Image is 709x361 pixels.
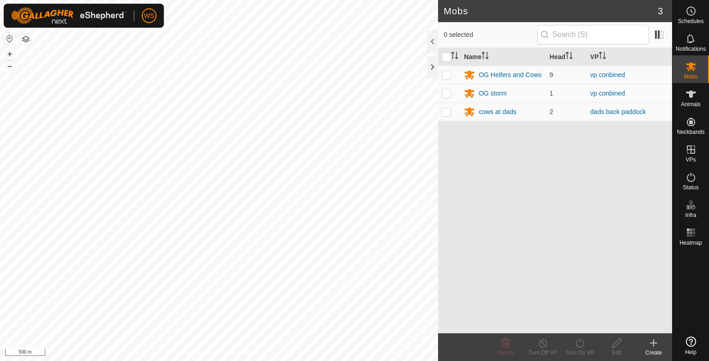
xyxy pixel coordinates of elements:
p-sorticon: Activate to sort [565,53,573,60]
a: Help [673,333,709,359]
div: OG Heifers and Cows [479,70,541,80]
button: – [4,60,15,72]
button: Map Layers [20,34,31,45]
span: Help [685,349,697,355]
span: Infra [685,212,696,218]
span: 9 [550,71,553,78]
div: OG storm [479,89,507,98]
span: Neckbands [677,129,704,135]
span: 0 selected [444,30,537,40]
span: Schedules [678,18,703,24]
span: WS [144,11,155,21]
input: Search (S) [537,25,649,44]
p-sorticon: Activate to sort [481,53,489,60]
p-sorticon: Activate to sort [451,53,458,60]
span: Notifications [676,46,706,52]
th: Name [460,48,546,66]
a: dads back paddock [590,108,646,115]
a: vp conbined [590,71,625,78]
p-sorticon: Activate to sort [599,53,606,60]
span: Mobs [684,74,697,79]
img: Gallagher Logo [11,7,126,24]
a: vp conbined [590,90,625,97]
th: VP [587,48,672,66]
span: 3 [658,4,663,18]
a: Contact Us [228,349,255,357]
button: + [4,48,15,60]
th: Head [546,48,587,66]
div: Edit [598,349,635,357]
span: Status [683,185,698,190]
div: Create [635,349,672,357]
span: 2 [550,108,553,115]
div: cows at dads [479,107,517,117]
div: Turn On VP [561,349,598,357]
a: Privacy Policy [183,349,217,357]
h2: Mobs [444,6,658,17]
span: VPs [685,157,696,162]
button: Reset Map [4,33,15,44]
span: Animals [681,102,701,107]
span: Delete [498,349,514,356]
span: Heatmap [679,240,702,246]
span: 1 [550,90,553,97]
div: Turn Off VP [524,349,561,357]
